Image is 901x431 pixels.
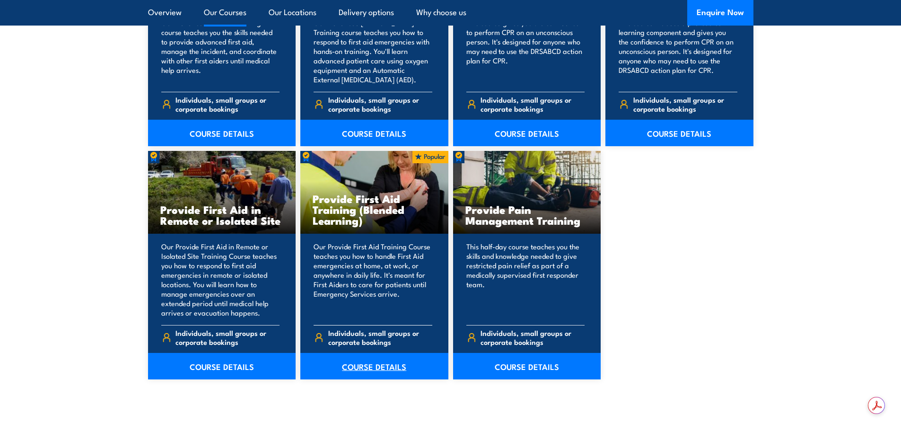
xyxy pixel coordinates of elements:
span: Individuals, small groups or corporate bookings [481,328,585,346]
h3: Provide First Aid Training (Blended Learning) [313,193,436,226]
p: Our Provide First Aid in Remote or Isolated Site Training Course teaches you how to respond to fi... [161,242,280,317]
p: This course includes a pre-course learning component and gives you the confidence to perform CPR ... [619,18,737,84]
a: COURSE DETAILS [453,353,601,379]
span: Individuals, small groups or corporate bookings [633,95,737,113]
p: This course gives you the confidence to perform CPR on an unconscious person. It's designed for a... [466,18,585,84]
p: Our Advanced [MEDICAL_DATA] Training course teaches you how to respond to first aid emergencies w... [314,18,432,84]
a: COURSE DETAILS [605,120,753,146]
a: COURSE DETAILS [453,120,601,146]
p: Our Advanced First Aid training course teaches you the skills needed to provide advanced first ai... [161,18,280,84]
a: COURSE DETAILS [148,120,296,146]
a: COURSE DETAILS [300,120,448,146]
p: Our Provide First Aid Training Course teaches you how to handle First Aid emergencies at home, at... [314,242,432,317]
a: COURSE DETAILS [300,353,448,379]
span: Individuals, small groups or corporate bookings [481,95,585,113]
span: Individuals, small groups or corporate bookings [175,95,280,113]
h3: Provide First Aid in Remote or Isolated Site [160,204,284,226]
span: Individuals, small groups or corporate bookings [175,328,280,346]
h3: Provide Pain Management Training [465,204,589,226]
span: Individuals, small groups or corporate bookings [328,95,432,113]
p: This half-day course teaches you the skills and knowledge needed to give restricted pain relief a... [466,242,585,317]
span: Individuals, small groups or corporate bookings [328,328,432,346]
a: COURSE DETAILS [148,353,296,379]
